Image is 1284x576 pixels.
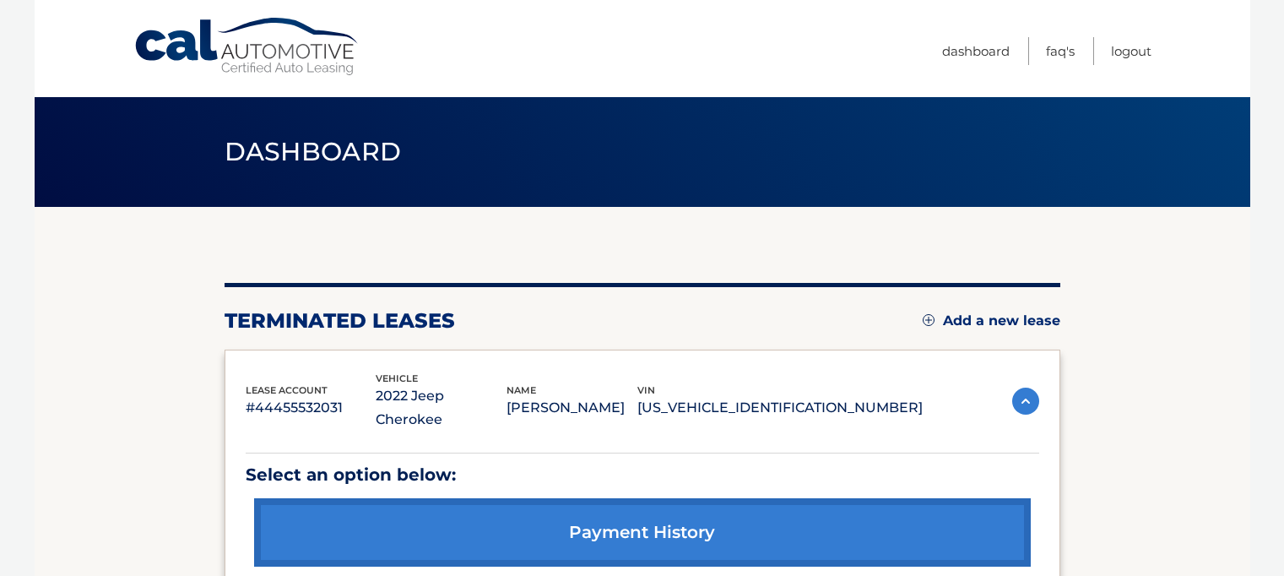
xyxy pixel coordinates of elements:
[376,372,418,384] span: vehicle
[133,17,361,77] a: Cal Automotive
[942,37,1010,65] a: Dashboard
[923,314,935,326] img: add.svg
[923,312,1060,329] a: Add a new lease
[1046,37,1075,65] a: FAQ's
[225,136,402,167] span: Dashboard
[637,384,655,396] span: vin
[507,384,536,396] span: name
[507,396,637,420] p: [PERSON_NAME]
[246,384,328,396] span: lease account
[1111,37,1151,65] a: Logout
[637,396,923,420] p: [US_VEHICLE_IDENTIFICATION_NUMBER]
[246,460,1039,490] p: Select an option below:
[246,396,377,420] p: #44455532031
[225,308,455,334] h2: terminated leases
[376,384,507,432] p: 2022 Jeep Cherokee
[254,498,1031,567] a: payment history
[1012,388,1039,415] img: accordion-active.svg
